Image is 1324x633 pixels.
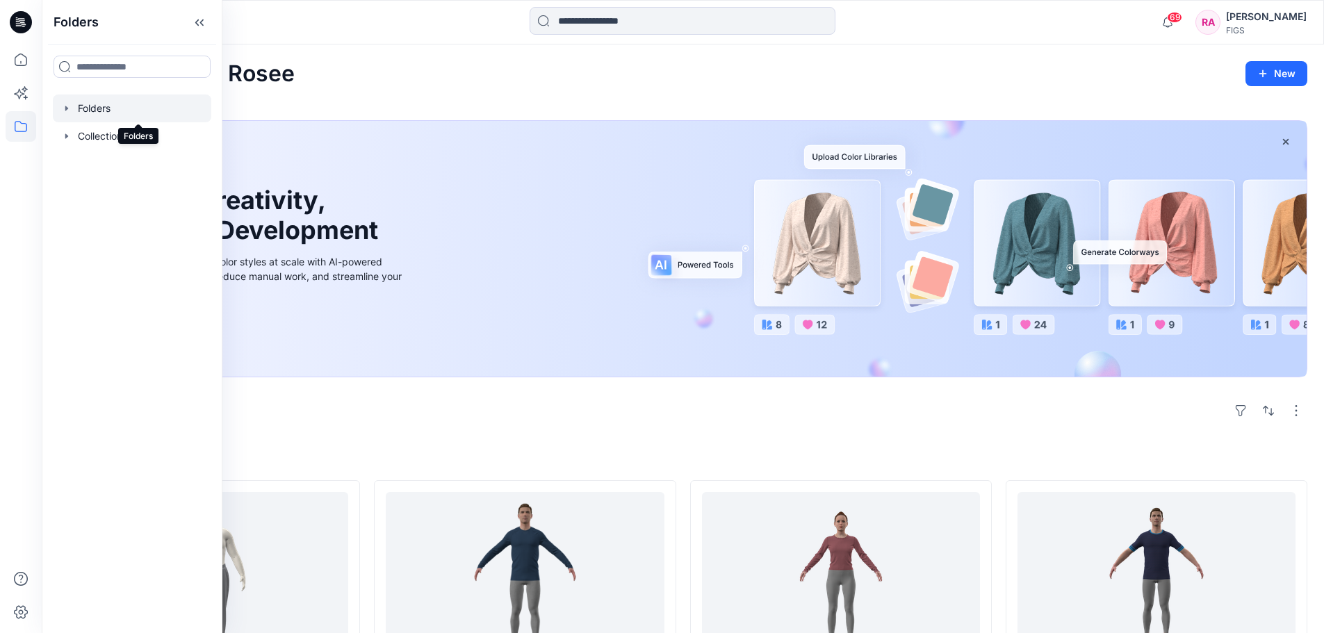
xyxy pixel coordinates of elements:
[1195,10,1220,35] div: RA
[92,315,405,343] a: Discover more
[1226,8,1307,25] div: [PERSON_NAME]
[1226,25,1307,35] div: FIGS
[92,186,384,245] h1: Unleash Creativity, Speed Up Development
[1167,12,1182,23] span: 69
[92,254,405,298] div: Explore ideas faster and recolor styles at scale with AI-powered tools that boost creativity, red...
[58,450,1307,466] h4: Styles
[1245,61,1307,86] button: New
